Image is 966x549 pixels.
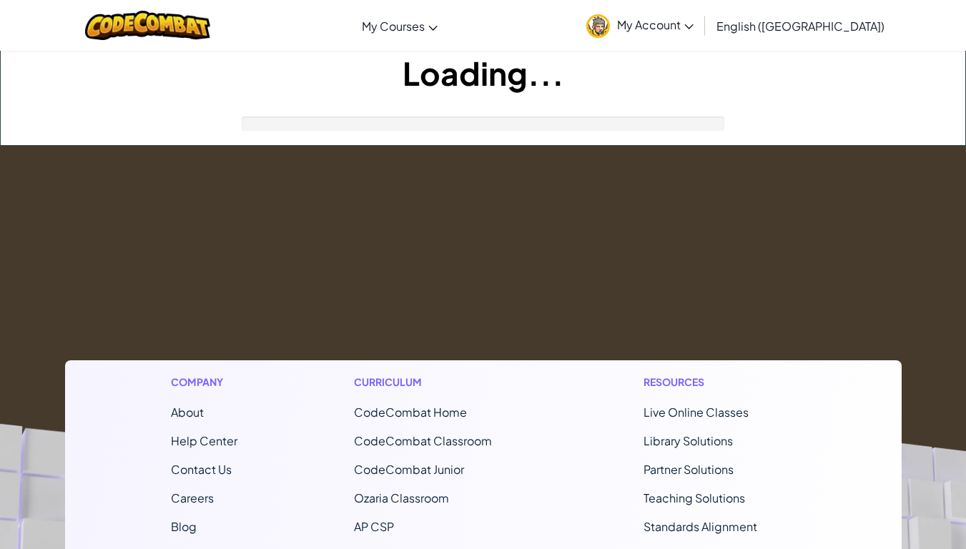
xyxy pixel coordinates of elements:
a: CodeCombat Junior [354,462,464,477]
h1: Loading... [1,51,965,95]
span: My Account [617,17,694,32]
a: CodeCombat Classroom [354,433,492,448]
a: Careers [171,490,214,505]
a: Live Online Classes [644,405,749,420]
a: Partner Solutions [644,462,734,477]
a: English ([GEOGRAPHIC_DATA]) [709,6,892,45]
img: CodeCombat logo [85,11,210,40]
h1: Company [171,375,237,390]
a: Blog [171,519,197,534]
a: Standards Alignment [644,519,757,534]
a: Teaching Solutions [644,490,745,505]
span: English ([GEOGRAPHIC_DATA]) [716,19,884,34]
img: avatar [586,14,610,38]
a: About [171,405,204,420]
span: Contact Us [171,462,232,477]
h1: Curriculum [354,375,527,390]
a: Library Solutions [644,433,733,448]
a: Ozaria Classroom [354,490,449,505]
a: Help Center [171,433,237,448]
a: My Courses [355,6,445,45]
span: My Courses [362,19,425,34]
a: My Account [579,3,701,48]
h1: Resources [644,375,796,390]
a: AP CSP [354,519,394,534]
span: CodeCombat Home [354,405,467,420]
